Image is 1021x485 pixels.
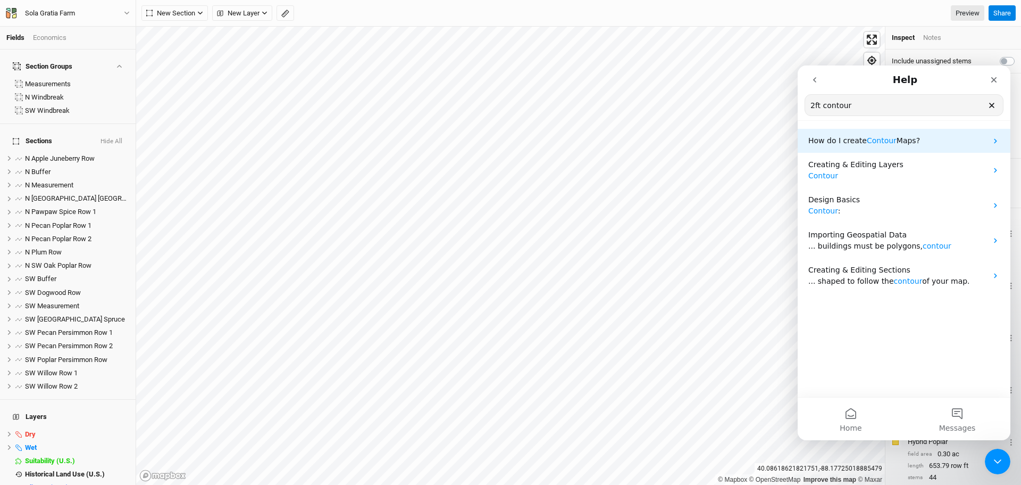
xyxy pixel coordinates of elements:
[13,62,72,71] div: Section Groups
[25,235,91,243] span: N Pecan Poplar Row 2
[25,221,129,230] div: N Pecan Poplar Row 1
[25,443,129,452] div: Wet
[25,106,129,115] div: SW Windbreak
[908,474,924,482] div: stems
[25,342,113,350] span: SW Pecan Persimmon Row 2
[923,33,941,43] div: Notes
[25,261,129,270] div: N SW Oak Poplar Row
[908,437,1006,447] div: Hybrid Poplar
[25,302,129,310] div: SW Measurement
[25,154,95,162] span: N Apple Juneberry Row
[908,462,924,470] div: length
[139,470,186,482] a: Mapbox logo
[25,275,56,283] span: SW Buffer
[25,302,79,310] span: SW Measurement
[25,356,129,364] div: SW Poplar Persimmon Row
[951,5,984,21] a: Preview
[25,457,129,465] div: Suitability (U.S.)
[892,33,915,43] div: Inspect
[985,449,1010,474] iframe: Intercom live chat
[33,33,66,43] div: Economics
[718,476,747,483] a: Mapbox
[908,449,1015,459] div: 0.30
[1008,331,1015,343] button: Crop Usage
[25,248,129,257] div: N Plum Row
[25,8,75,19] div: Sola Gratia Farm
[1008,279,1015,291] button: Crop Usage
[136,27,885,485] canvas: Map
[1008,383,1015,396] button: Crop Usage
[908,461,1015,471] div: 653.79
[25,443,37,451] span: Wet
[25,221,91,229] span: N Pecan Poplar Row 1
[25,261,91,269] span: N SW Oak Poplar Row
[25,168,129,176] div: N Buffer
[13,137,52,145] span: Sections
[25,194,129,203] div: N Norway Spruce Row
[25,80,129,88] div: Measurements
[114,63,123,70] button: Show section groups
[25,369,129,377] div: SW Willow Row 1
[25,248,62,256] span: N Plum Row
[908,473,1015,482] div: 44
[5,7,130,19] button: Sola Gratia Farm
[749,476,801,483] a: OpenStreetMap
[804,476,856,483] a: Improve this map
[25,328,113,336] span: SW Pecan Persimmon Row 1
[1008,435,1015,448] button: Crop Usage
[25,342,129,350] div: SW Pecan Persimmon Row 2
[25,356,107,364] span: SW Poplar Persimmon Row
[908,450,932,458] div: field area
[1008,227,1015,239] button: Crop Usage
[25,275,129,283] div: SW Buffer
[25,208,96,216] span: N Pawpaw Spice Row 1
[25,181,129,190] div: N Measurement
[25,154,129,163] div: N Apple Juneberry Row
[25,369,78,377] span: SW Willow Row 1
[25,181,73,189] span: N Measurement
[25,328,129,337] div: SW Pecan Persimmon Row 1
[6,34,24,42] a: Fields
[989,5,1016,21] button: Share
[25,430,36,438] span: Dry
[864,53,880,68] button: Find my location
[25,289,129,297] div: SW Dogwood Row
[798,65,1010,440] iframe: Intercom live chat
[864,32,880,47] button: Enter fullscreen
[25,457,75,465] span: Suitability (U.S.)
[25,208,129,216] div: N Pawpaw Spice Row 1
[25,194,163,202] span: N [GEOGRAPHIC_DATA] [GEOGRAPHIC_DATA]
[25,470,105,478] span: Historical Land Use (U.S.)
[892,56,972,66] label: Include unassigned stems
[25,315,129,324] div: SW Norway Spruce
[141,5,208,21] button: New Section
[25,315,125,323] span: SW [GEOGRAPHIC_DATA] Spruce
[25,382,78,390] span: SW Willow Row 2
[217,8,260,19] span: New Layer
[6,406,129,428] h4: Layers
[100,138,123,145] button: Hide All
[755,463,885,474] div: 40.08618621821751 , -88.17725018885479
